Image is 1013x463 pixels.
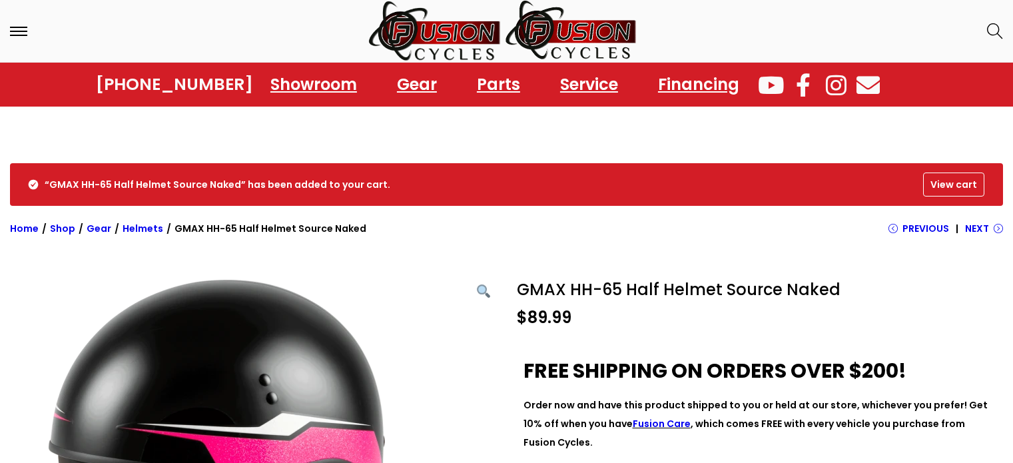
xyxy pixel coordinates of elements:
h3: FREE SHIPPING ON ORDERS OVER $200! [523,356,990,386]
span: / [115,219,119,238]
a: Previous [888,219,949,248]
div: “GMAX HH-65 Half Helmet Source Naked” has been added to your cart. [10,163,1003,206]
span: / [79,219,83,238]
img: 🔍 [477,284,490,298]
a: Gear [87,222,111,235]
span: GMAX HH-65 Half Helmet Source Naked [174,219,366,238]
span: Previous [902,219,949,238]
a: Home [10,222,39,235]
a: Gear [384,69,450,100]
a: Service [547,69,631,100]
a: Next [965,219,1003,248]
a: Helmets [123,222,163,235]
span: Next [965,219,989,238]
a: Showroom [257,69,370,100]
a: Parts [464,69,533,100]
a: View full-screen image gallery [477,284,490,298]
a: Financing [645,69,753,100]
p: Order now and have this product shipped to you or held at our store, whichever you prefer! Get 10... [523,396,990,452]
a: [PHONE_NUMBER] [96,75,253,94]
a: Shop [50,222,75,235]
span: $ [517,306,527,328]
a: Fusion Care [633,417,691,430]
bdi: 89.99 [517,306,571,328]
span: / [42,219,47,238]
a: View cart [923,173,984,197]
nav: Menu [257,69,753,100]
span: / [167,219,171,238]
